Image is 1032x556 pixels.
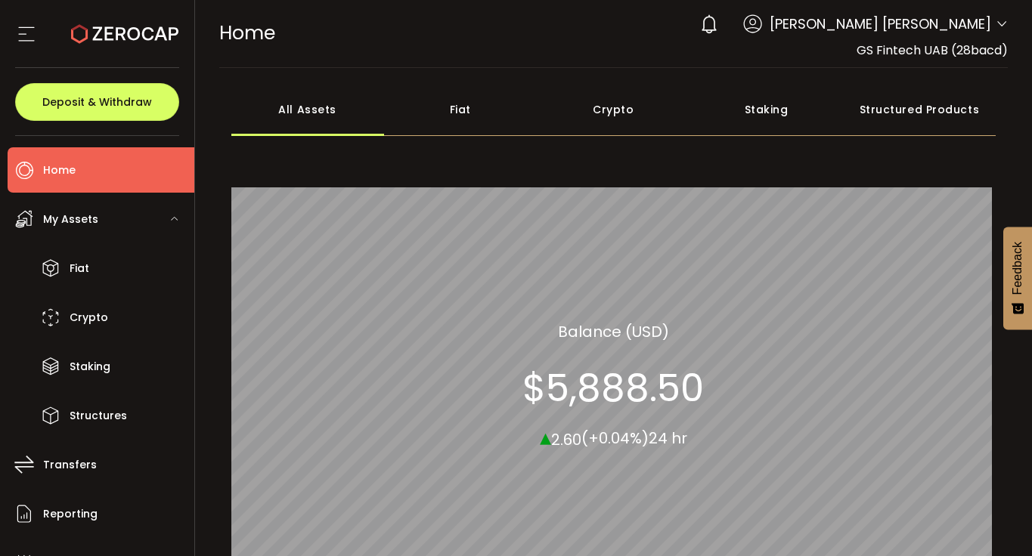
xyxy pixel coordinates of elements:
section: Balance (USD) [558,320,669,342]
span: Feedback [1011,242,1024,295]
span: 2.60 [551,428,581,449]
span: My Assets [43,208,98,230]
button: Deposit & Withdraw [15,83,179,121]
button: Feedback - Show survey [1003,227,1032,329]
span: Fiat [70,258,89,280]
span: Home [43,159,76,181]
span: Deposit & Withdraw [42,97,152,107]
div: Structured Products [843,83,996,136]
div: Staking [690,83,842,136]
span: Home [219,20,275,46]
span: [PERSON_NAME] [PERSON_NAME] [770,14,991,34]
span: Transfers [43,454,97,476]
span: Crypto [70,307,108,329]
iframe: Chat Widget [852,393,1032,556]
span: (+0.04%) [581,428,649,449]
div: Crypto [537,83,690,136]
span: Staking [70,356,110,378]
span: ▴ [540,420,551,453]
span: Reporting [43,503,98,525]
span: 24 hr [649,428,687,449]
div: Fiat [384,83,537,136]
span: GS Fintech UAB (28bacd) [857,42,1008,59]
span: Structures [70,405,127,427]
div: All Assets [231,83,384,136]
section: $5,888.50 [522,365,704,410]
